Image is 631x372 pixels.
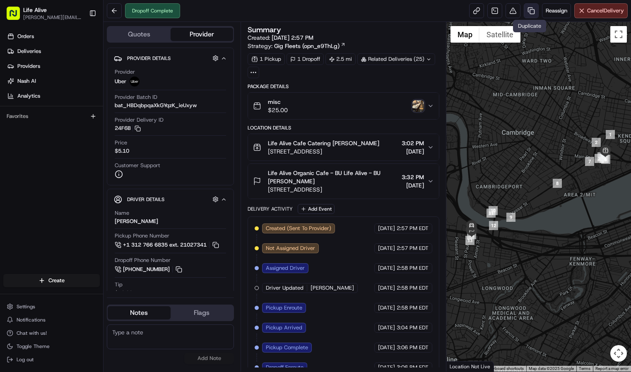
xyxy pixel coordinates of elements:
div: Package Details [248,83,439,90]
img: photo_proof_of_delivery image [412,100,424,112]
button: Driver Details [114,192,227,206]
span: [STREET_ADDRESS] [268,185,398,194]
span: Reassign [546,7,567,14]
div: 10 [489,206,498,215]
input: Clear [22,53,137,62]
span: [DATE] [378,225,395,232]
span: 3:04 PM EDT [397,324,429,331]
div: 8 [553,179,562,188]
span: misc [268,98,288,106]
span: $5.10 [115,147,129,155]
span: Name [115,209,129,217]
button: Start new chat [141,82,151,91]
button: Show street map [450,26,479,43]
span: Pickup Phone Number [115,232,169,240]
div: 9 [506,213,515,222]
span: Not Assigned Driver [266,245,315,252]
span: Toggle Theme [17,343,50,350]
span: Pickup Arrived [266,324,302,331]
span: [PERSON_NAME] [311,284,354,292]
span: Provider Delivery ID [115,116,164,124]
div: Related Deliveries (25) [357,53,435,65]
div: Favorites [3,110,100,123]
button: Provider [171,28,234,41]
img: 1724597045416-56b7ee45-8013-43a0-a6f9-03cb97ddad50 [17,79,32,94]
span: $25.00 [268,106,288,114]
span: Price [115,139,127,146]
span: Log out [17,356,34,363]
span: [DATE] [402,181,424,190]
span: Driver Details [127,196,164,203]
h3: Summary [248,26,281,34]
button: Add Event [298,204,335,214]
span: Pylon [82,205,100,211]
button: misc$25.00photo_proof_of_delivery image [248,93,439,119]
div: 13 [465,236,474,245]
button: [PERSON_NAME][EMAIL_ADDRESS][DOMAIN_NAME] [23,14,82,21]
img: 1736555255976-a54dd68f-1ca7-489b-9aae-adbdc363a1c4 [17,129,23,135]
span: Gig Fleets (opn_e9ThLg) [274,42,340,50]
span: Settings [17,303,35,310]
div: Strategy: [248,42,346,50]
span: [DATE] [402,147,424,156]
span: [DATE] [378,324,395,331]
img: 1736555255976-a54dd68f-1ca7-489b-9aae-adbdc363a1c4 [17,151,23,158]
a: Terms [579,366,590,371]
div: Delivery Activity [248,206,293,212]
span: [PHONE_NUMBER] [123,266,170,273]
button: Flags [171,306,234,319]
img: 1736555255976-a54dd68f-1ca7-489b-9aae-adbdc363a1c4 [8,79,23,94]
div: 2.5 mi [325,53,356,65]
a: 📗Knowledge Base [5,182,67,197]
a: 💻API Documentation [67,182,136,197]
span: Cancel Delivery [587,7,624,14]
span: 3:02 PM [402,139,424,147]
span: Provider [115,68,135,76]
a: [PHONE_NUMBER] [115,265,183,274]
button: Life Alive [23,6,47,14]
span: Driver Updated [266,284,303,292]
div: We're available if you need us! [37,87,114,94]
span: [DATE] [378,344,395,351]
span: Orders [17,33,34,40]
span: 2:58 PM EDT [397,304,429,312]
span: Pickup Enroute [266,304,302,312]
button: Life Alive[PERSON_NAME][EMAIL_ADDRESS][DOMAIN_NAME] [3,3,86,23]
a: +1 312 766 6835 ext. 21027341 [115,240,220,250]
a: Gig Fleets (opn_e9ThLg) [274,42,346,50]
a: Open this area in Google Maps (opens a new window) [448,361,476,372]
div: 11 [486,209,496,218]
button: Life Alive Cafe Catering [PERSON_NAME][STREET_ADDRESS]3:02 PM[DATE] [248,134,439,161]
span: 3:06 PM EDT [397,344,429,351]
span: 3:32 PM [402,173,424,181]
span: +1 312 766 6835 ext. 21027341 [123,241,207,249]
span: Pickup Complete [266,344,308,351]
span: [DATE] [378,304,395,312]
img: Joana Marie Avellanoza [8,143,22,156]
div: 💻 [70,186,77,192]
a: Report a map error [595,366,629,371]
span: Klarizel Pensader [26,128,68,135]
div: 5 [597,152,607,161]
span: API Documentation [78,185,133,193]
span: • [111,151,114,157]
div: Location Not Live [446,361,494,372]
div: 14 [467,230,476,239]
span: Life Alive Organic Cafe - BU Life Alive - BU [PERSON_NAME] [268,169,398,185]
div: Duplicate [513,20,546,32]
a: Orders [3,30,103,43]
span: [PERSON_NAME] [PERSON_NAME] [26,151,110,157]
div: 2 [592,138,601,147]
button: Log out [3,354,100,365]
span: Chat with us! [17,330,47,336]
span: Providers [17,62,40,70]
p: Welcome 👋 [8,33,151,46]
span: Analytics [17,92,40,100]
span: [DATE] 2:57 PM [272,34,313,41]
a: Nash AI [3,74,103,88]
button: Provider Details [114,51,227,65]
span: 2:58 PM EDT [397,284,429,292]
